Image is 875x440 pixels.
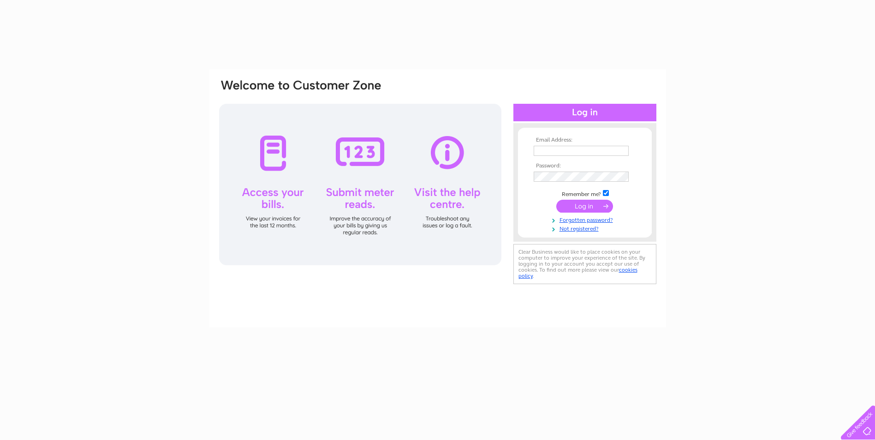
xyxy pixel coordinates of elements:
[513,244,656,284] div: Clear Business would like to place cookies on your computer to improve your experience of the sit...
[556,200,613,213] input: Submit
[534,215,638,224] a: Forgotten password?
[531,163,638,169] th: Password:
[534,224,638,232] a: Not registered?
[531,137,638,143] th: Email Address:
[531,189,638,198] td: Remember me?
[518,267,637,279] a: cookies policy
